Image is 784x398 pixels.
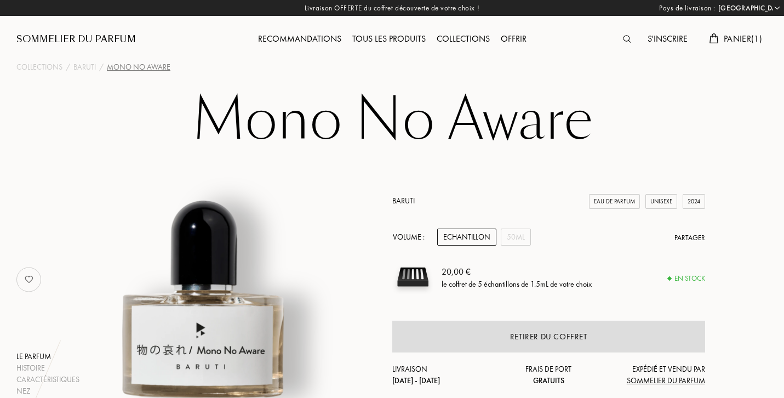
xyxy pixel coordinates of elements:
span: Sommelier du Parfum [627,376,705,385]
img: no_like_p.png [18,269,40,291]
a: Tous les produits [347,33,431,44]
div: Echantillon [437,229,496,246]
span: Pays de livraison : [659,3,716,14]
div: Tous les produits [347,32,431,47]
div: Collections [431,32,495,47]
img: cart.svg [709,33,718,43]
div: Partager [674,232,705,243]
div: Unisexe [645,194,677,209]
div: En stock [668,273,705,284]
span: [DATE] - [DATE] [392,376,440,385]
div: Histoire [16,362,79,374]
div: le coffret de 5 échantillons de 1.5mL de votre choix [442,278,592,289]
div: 50mL [501,229,531,246]
div: 2024 [683,194,705,209]
a: Collections [16,61,62,73]
a: Sommelier du Parfum [16,33,136,46]
a: Recommandations [253,33,347,44]
div: Frais de port [496,363,600,386]
div: Livraison [392,363,496,386]
div: / [99,61,104,73]
div: Recommandations [253,32,347,47]
span: Gratuits [533,376,564,385]
a: Collections [431,33,495,44]
div: Offrir [495,32,532,47]
div: Volume : [392,229,431,246]
span: Panier ( 1 ) [724,33,762,44]
div: Mono No Aware [107,61,170,73]
div: / [66,61,70,73]
div: Caractéristiques [16,374,79,385]
a: Baruti [73,61,96,73]
h1: Mono No Aware [118,90,666,150]
div: Retirer du coffret [510,331,587,343]
img: sample box [392,257,433,298]
div: Expédié et vendu par [600,363,705,386]
a: Offrir [495,33,532,44]
img: search_icn.svg [623,35,631,43]
div: 20,00 € [442,265,592,278]
a: Baruti [392,196,415,206]
a: S'inscrire [642,33,693,44]
div: Nez [16,385,79,397]
div: Le parfum [16,351,79,362]
div: S'inscrire [642,32,693,47]
div: Eau de Parfum [589,194,640,209]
